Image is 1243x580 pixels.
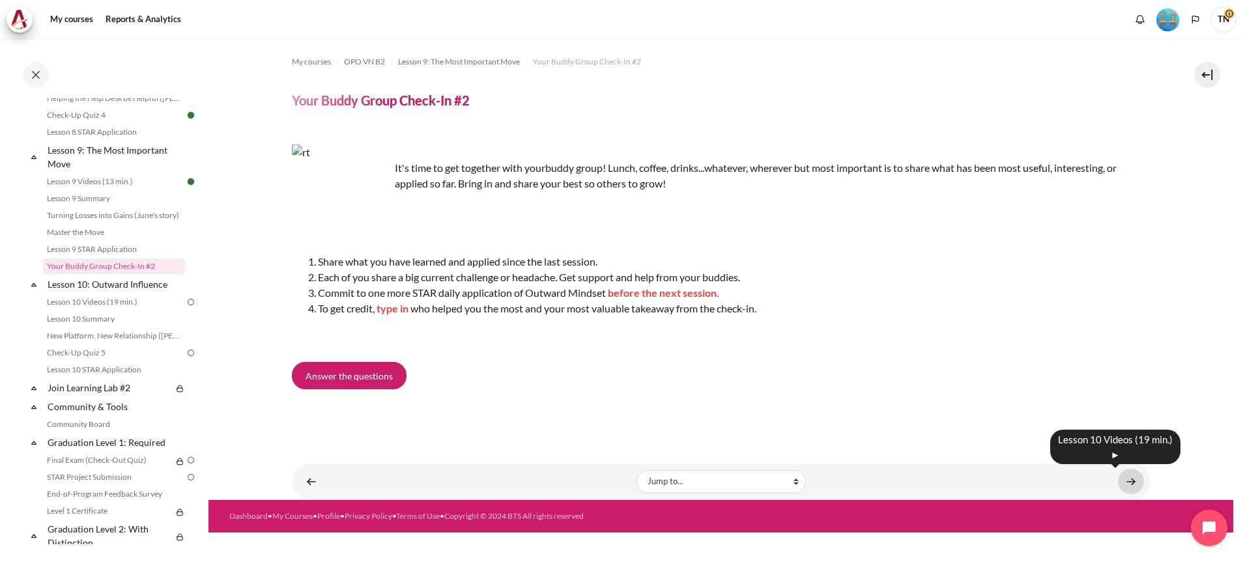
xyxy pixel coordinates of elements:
a: Helping the Help Desk be Helpful ([PERSON_NAME]'s Story) [43,90,185,106]
a: Graduation Level 1: Required [46,434,185,451]
a: Privacy Policy [345,511,392,521]
span: type in [377,302,408,314]
nav: Navigation bar [292,51,1150,72]
a: Profile [317,511,340,521]
button: Languages [1186,10,1205,29]
span: before the next session [608,286,717,299]
a: OPO VN B2 [344,54,385,70]
span: TN [1210,7,1236,33]
img: Done [185,176,197,187]
p: buddy group! Lunch, coffee, drinks...whatever, wherever but most important is to share what has b... [292,160,1150,207]
a: Lesson 9: The Most Important Move [398,54,520,70]
img: Architeck [10,10,29,29]
div: Lesson 10 Videos (19 min.) ► [1050,430,1180,464]
a: Lesson 9 Videos (13 min.) [43,174,185,189]
a: Check-Up Quiz 5 [43,345,185,361]
a: Your Buddy Group Check-In #2 [533,54,641,70]
li: To get credit, who helped you the most and your most valuable takeaway from the check-in. [318,301,1150,316]
a: Lesson 8 STAR Application [43,124,185,140]
span: Collapse [27,278,40,291]
span: Your Buddy Group Check-In #2 [533,56,641,68]
a: My courses [292,54,331,70]
span: OPO VN B2 [344,56,385,68]
a: Lesson 10 Summary [43,311,185,327]
span: Collapse [27,150,40,163]
span: Lesson 9: The Most Important Move [398,56,520,68]
a: Check-Up Quiz 4 [43,107,185,123]
a: Your Buddy Group Check-In #2 [43,258,185,274]
span: It's time to get together with your [395,161,545,174]
a: Lesson 10: Outward Influence [46,275,185,293]
img: To do [185,454,197,466]
span: Collapse [27,400,40,413]
a: My courses [46,7,98,33]
a: Architeck Architeck [7,7,39,33]
a: Level 1 Certificate [43,503,172,519]
a: Lesson 10 STAR Application [43,362,185,378]
section: Content [208,38,1233,500]
h4: Your Buddy Group Check-In #2 [292,92,470,109]
a: Lesson 10 Videos (19 min.) [43,294,185,310]
a: User menu [1210,7,1236,33]
a: Reports & Analytics [101,7,186,33]
a: Community Board [43,417,185,432]
span: . [717,286,719,299]
a: Community & Tools [46,398,185,415]
a: End-of-Program Feedback Survey [43,486,185,502]
div: • • • • • [229,510,777,522]
img: To do [185,347,197,359]
a: Lesson 9 STAR Application [43,242,185,257]
img: To do [185,471,197,483]
a: ◄ Lesson 9 STAR Application [298,469,324,494]
img: Level #4 [1156,8,1179,31]
a: Level #4 [1151,7,1184,31]
a: Master the Move [43,225,185,240]
a: STAR Project Submission [43,469,185,485]
div: Show notification window with no new notifications [1130,10,1150,29]
a: Answer the questions [292,362,407,389]
a: Turning Losses into Gains (June's story) [43,208,185,223]
span: My courses [292,56,331,68]
a: Join Learning Lab #2 [46,379,172,396]
img: To do [185,296,197,308]
span: Collapse [27,529,40,542]
img: Done [185,109,197,121]
span: Collapse [27,436,40,449]
a: Copyright © 2024 BTS All rights reserved [444,511,584,521]
span: Answer the questions [306,369,393,383]
div: Level #4 [1156,7,1179,31]
a: Lesson 9: The Most Important Move [46,141,185,173]
img: rt [292,145,390,242]
span: Collapse [27,381,40,394]
span: Each of you share a big current challenge or headache. Get support and help from your buddies. [318,271,740,283]
a: Lesson 9 Summary [43,191,185,206]
a: Dashboard [229,511,268,521]
a: Graduation Level 2: With Distinction [46,520,172,551]
li: Share what you have learned and applied since the last session. [318,254,1150,269]
a: My Courses [272,511,313,521]
a: Terms of Use [396,511,440,521]
li: Commit to one more STAR daily application of Outward Mindset [318,285,1150,301]
a: Final Exam (Check-Out Quiz) [43,452,172,468]
a: New Platform, New Relationship ([PERSON_NAME]'s Story) [43,328,185,344]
